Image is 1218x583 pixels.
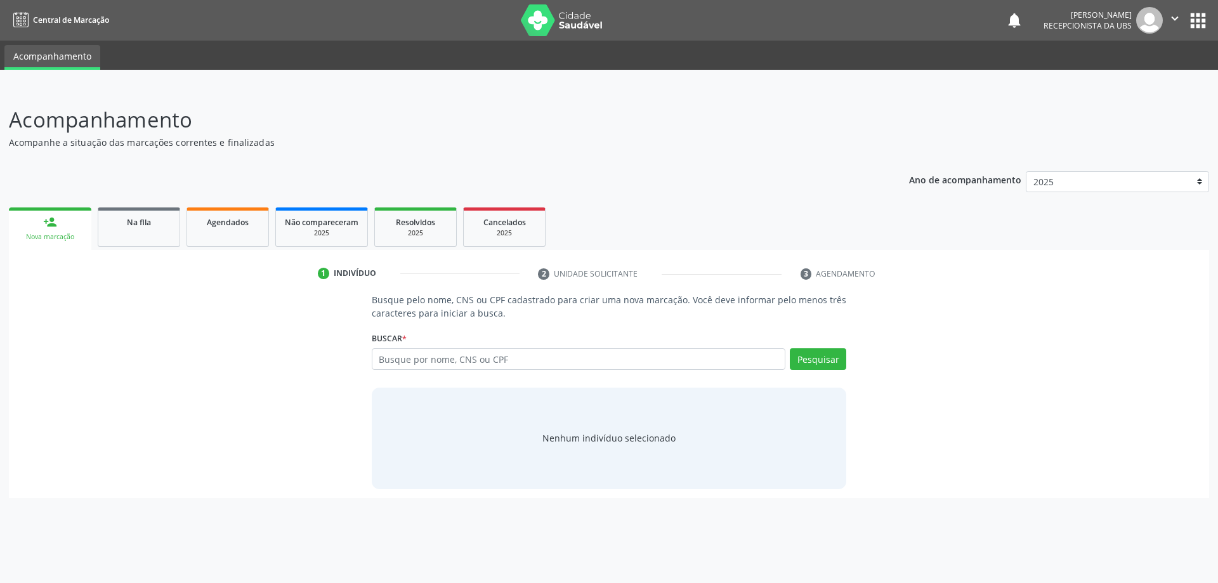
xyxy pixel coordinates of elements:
img: img [1136,7,1163,34]
span: Central de Marcação [33,15,109,25]
div: 1 [318,268,329,279]
div: 2025 [285,228,358,238]
button: Pesquisar [790,348,846,370]
div: 2025 [473,228,536,238]
div: 2025 [384,228,447,238]
button:  [1163,7,1187,34]
div: Nova marcação [18,232,82,242]
p: Busque pelo nome, CNS ou CPF cadastrado para criar uma nova marcação. Você deve informar pelo men... [372,293,847,320]
input: Busque por nome, CNS ou CPF [372,348,786,370]
span: Recepcionista da UBS [1044,20,1132,31]
span: Resolvidos [396,217,435,228]
a: Acompanhamento [4,45,100,70]
i:  [1168,11,1182,25]
span: Não compareceram [285,217,358,228]
span: Agendados [207,217,249,228]
div: Indivíduo [334,268,376,279]
a: Central de Marcação [9,10,109,30]
p: Ano de acompanhamento [909,171,1021,187]
span: Na fila [127,217,151,228]
button: notifications [1005,11,1023,29]
p: Acompanhamento [9,104,849,136]
span: Cancelados [483,217,526,228]
div: Nenhum indivíduo selecionado [542,431,676,445]
div: person_add [43,215,57,229]
div: [PERSON_NAME] [1044,10,1132,20]
p: Acompanhe a situação das marcações correntes e finalizadas [9,136,849,149]
button: apps [1187,10,1209,32]
label: Buscar [372,329,407,348]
